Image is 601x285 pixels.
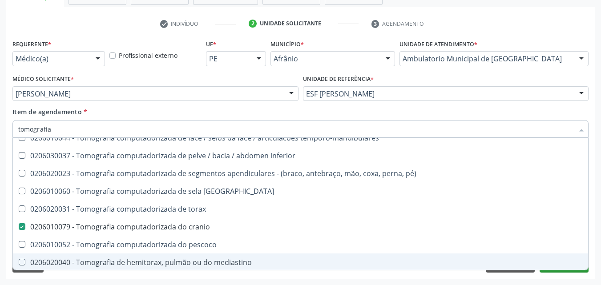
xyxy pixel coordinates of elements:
label: Município [270,37,304,51]
div: 0206010044 - Tomografia computadorizada de face / seios da face / articulacoes temporo-mandibulares [18,134,583,141]
div: Unidade solicitante [260,20,321,28]
label: Unidade de referência [303,72,374,86]
input: Buscar por procedimentos [18,120,574,138]
div: 0206020023 - Tomografia computadorizada de segmentos apendiculares - (braco, antebraço, mão, coxa... [18,170,583,177]
span: PE [209,54,248,63]
div: 0206030037 - Tomografia computadorizada de pelve / bacia / abdomen inferior [18,152,583,159]
label: Requerente [12,37,51,51]
span: Ambulatorio Municipal de [GEOGRAPHIC_DATA] [403,54,570,63]
div: 0206010052 - Tomografia computadorizada do pescoco [18,241,583,248]
div: 0206010060 - Tomografia computadorizada de sela [GEOGRAPHIC_DATA] [18,188,583,195]
span: [PERSON_NAME] [16,89,280,98]
span: ESF [PERSON_NAME] [306,89,571,98]
div: 0206010079 - Tomografia computadorizada do cranio [18,223,583,230]
label: Médico Solicitante [12,72,74,86]
div: 2 [249,20,257,28]
div: 0206020031 - Tomografia computadorizada de torax [18,205,583,213]
span: Item de agendamento [12,108,82,116]
label: Unidade de atendimento [399,37,477,51]
label: UF [206,37,216,51]
span: Afrânio [274,54,377,63]
span: Médico(a) [16,54,87,63]
div: 0206020040 - Tomografia de hemitorax, pulmão ou do mediastino [18,259,583,266]
label: Profissional externo [119,51,177,60]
